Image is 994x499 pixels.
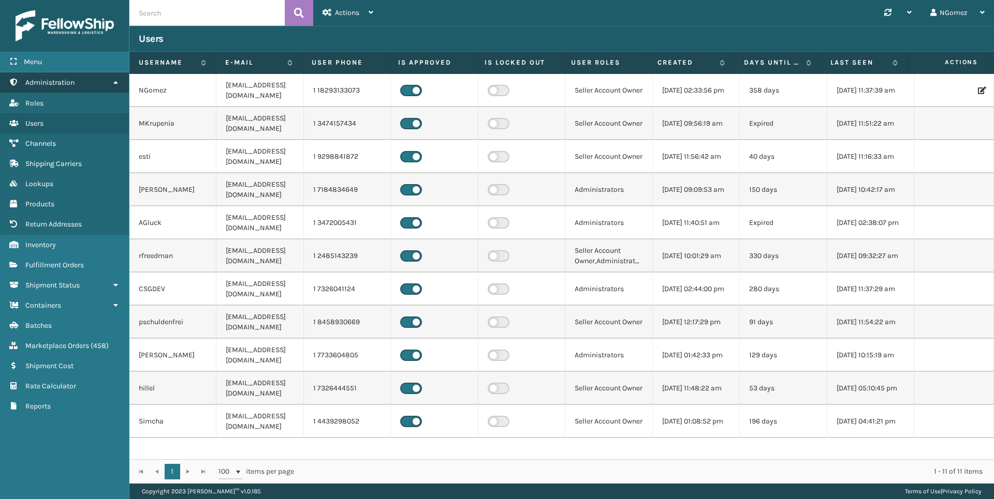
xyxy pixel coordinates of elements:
td: 1 2485143239 [304,239,391,273]
label: Days until password expires [744,58,801,67]
td: [DATE] 11:40:51 am [653,206,740,239]
td: 129 days [740,339,827,372]
td: 91 days [740,306,827,339]
span: Users [25,119,43,128]
span: Shipment Status [25,281,80,290]
td: Seller Account Owner [565,140,652,173]
span: Administration [25,78,75,87]
td: 1 18293133073 [304,74,391,107]
td: Seller Account Owner,Administrators [565,239,652,273]
td: [EMAIL_ADDRESS][DOMAIN_NAME] [216,405,303,438]
td: esti [129,140,216,173]
span: Containers [25,301,61,310]
td: 330 days [740,239,827,273]
td: [DATE] 05:10:45 pm [827,372,914,405]
label: Last Seen [830,58,887,67]
span: Marketplace Orders [25,341,89,350]
td: [DATE] 02:38:07 pm [827,206,914,239]
td: NGomez [129,74,216,107]
td: Seller Account Owner [565,372,652,405]
td: Seller Account Owner [565,405,652,438]
td: [DATE] 12:17:29 pm [653,306,740,339]
td: [DATE] 11:37:39 am [827,74,914,107]
td: [PERSON_NAME] [129,173,216,206]
label: Is Locked Out [485,58,552,67]
td: [DATE] 11:37:29 am [827,273,914,306]
td: Seller Account Owner [565,306,652,339]
td: Administrators [565,339,652,372]
label: User phone [312,58,379,67]
td: [EMAIL_ADDRESS][DOMAIN_NAME] [216,206,303,239]
td: Expired [740,206,827,239]
span: Actions [335,8,359,17]
label: Username [139,58,196,67]
span: Fulfillment Orders [25,261,84,269]
td: pschuldenfrei [129,306,216,339]
label: Is Approved [398,58,465,67]
span: Products [25,200,54,208]
span: Inventory [25,240,56,249]
td: [EMAIL_ADDRESS][DOMAIN_NAME] [216,339,303,372]
td: 1 4439298052 [304,405,391,438]
i: Edit [978,87,984,94]
td: [DATE] 10:42:17 am [827,173,914,206]
td: Simcha [129,405,216,438]
td: 196 days [740,405,827,438]
td: 1 7326444551 [304,372,391,405]
td: 1 9298841872 [304,140,391,173]
td: [DATE] 11:51:22 am [827,107,914,140]
td: [EMAIL_ADDRESS][DOMAIN_NAME] [216,107,303,140]
td: [DATE] 11:54:22 am [827,306,914,339]
td: CSGDEV [129,273,216,306]
span: Return Addresses [25,220,82,229]
td: [DATE] 09:56:19 am [653,107,740,140]
td: 358 days [740,74,827,107]
td: 1 7733604805 [304,339,391,372]
td: [DATE] 09:09:53 am [653,173,740,206]
td: [DATE] 11:48:22 am [653,372,740,405]
span: Batches [25,321,52,330]
label: Created [657,58,714,67]
td: 1 7184834649 [304,173,391,206]
label: User Roles [571,58,638,67]
td: 40 days [740,140,827,173]
td: 1 3474157434 [304,107,391,140]
td: 1 7326041124 [304,273,391,306]
span: Channels [25,139,56,148]
p: Copyright 2023 [PERSON_NAME]™ v 1.0.185 [142,483,261,499]
span: Shipping Carriers [25,159,82,168]
td: [EMAIL_ADDRESS][DOMAIN_NAME] [216,140,303,173]
td: [DATE] 11:56:42 am [653,140,740,173]
td: [DATE] 04:41:21 pm [827,405,914,438]
img: logo [16,10,114,41]
span: items per page [218,464,294,479]
td: [EMAIL_ADDRESS][DOMAIN_NAME] [216,74,303,107]
td: [PERSON_NAME] [129,339,216,372]
td: [DATE] 02:33:56 pm [653,74,740,107]
label: E-mail [225,58,282,67]
span: Roles [25,99,43,108]
td: [DATE] 10:15:19 am [827,339,914,372]
td: Seller Account Owner [565,107,652,140]
div: | [905,483,982,499]
a: 1 [165,464,180,479]
td: [DATE] 01:42:33 pm [653,339,740,372]
td: 1 3472005431 [304,206,391,239]
td: [EMAIL_ADDRESS][DOMAIN_NAME] [216,372,303,405]
span: Reports [25,402,51,411]
span: ( 458 ) [91,341,109,350]
td: Administrators [565,206,652,239]
td: [EMAIL_ADDRESS][DOMAIN_NAME] [216,306,303,339]
td: 280 days [740,273,827,306]
td: hillel [129,372,216,405]
td: Administrators [565,173,652,206]
span: Actions [911,54,984,71]
td: [EMAIL_ADDRESS][DOMAIN_NAME] [216,239,303,273]
td: Administrators [565,273,652,306]
a: Privacy Policy [942,488,982,495]
td: 53 days [740,372,827,405]
td: 150 days [740,173,827,206]
span: Menu [24,57,42,66]
td: AGluck [129,206,216,239]
td: [DATE] 01:08:52 pm [653,405,740,438]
